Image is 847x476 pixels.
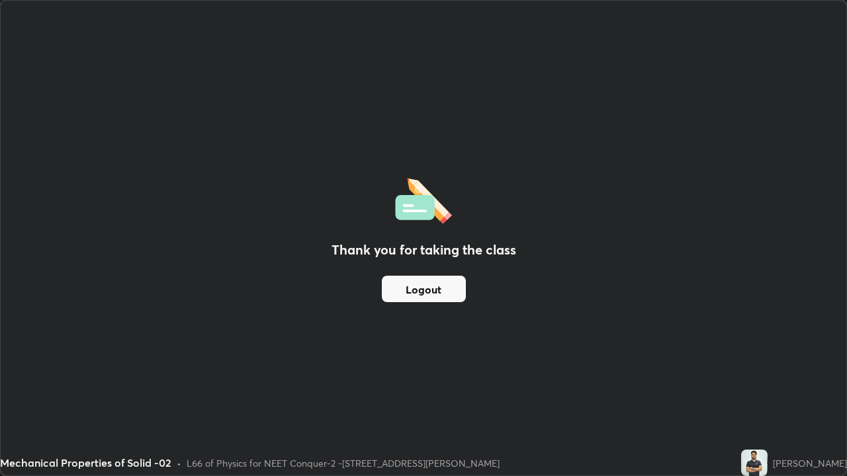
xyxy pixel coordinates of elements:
[187,456,500,470] div: L66 of Physics for NEET Conquer-2 -[STREET_ADDRESS][PERSON_NAME]
[177,456,181,470] div: •
[332,240,516,260] h2: Thank you for taking the class
[773,456,847,470] div: [PERSON_NAME]
[382,276,466,302] button: Logout
[741,450,768,476] img: aad7c88180934166bc05e7b1c96e33c5.jpg
[395,174,452,224] img: offlineFeedback.1438e8b3.svg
